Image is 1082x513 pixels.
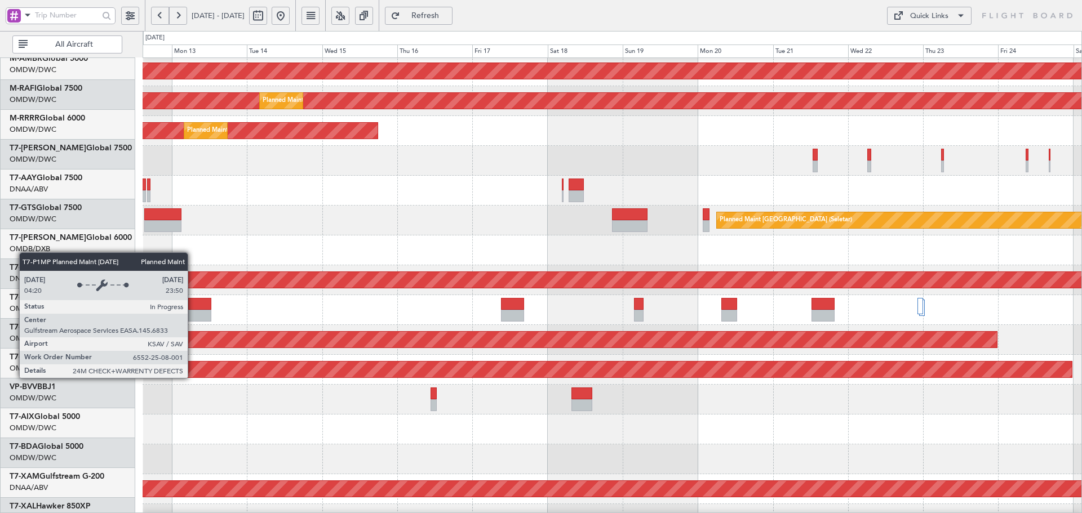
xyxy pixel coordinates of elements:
[10,204,82,212] a: T7-GTSGlobal 7500
[10,55,42,63] span: M-AMBR
[10,234,132,242] a: T7-[PERSON_NAME]Global 6000
[10,144,86,152] span: T7-[PERSON_NAME]
[10,333,56,344] a: OMDW/DWC
[10,383,37,391] span: VP-BVV
[923,44,998,58] div: Thu 23
[10,244,50,254] a: OMDB/DXB
[887,7,972,25] button: Quick Links
[623,44,698,58] div: Sun 19
[10,472,39,480] span: T7-XAM
[10,453,56,463] a: OMDW/DWC
[10,413,80,421] a: T7-AIXGlobal 5000
[10,323,75,331] a: T7-P1MPG-650ER
[10,274,48,284] a: DNAA/ABV
[10,174,82,182] a: T7-AAYGlobal 7500
[998,44,1073,58] div: Fri 24
[773,44,848,58] div: Tue 21
[10,174,37,182] span: T7-AAY
[10,84,82,92] a: M-RAFIGlobal 7500
[10,264,132,271] a: T7-[PERSON_NAME]Global 6000
[10,95,56,105] a: OMDW/DWC
[10,353,45,361] span: T7-ONEX
[548,44,623,58] div: Sat 18
[192,11,245,21] span: [DATE] - [DATE]
[10,443,83,450] a: T7-BDAGlobal 5000
[322,44,397,58] div: Wed 15
[10,293,37,301] span: T7-FHX
[698,44,773,58] div: Mon 20
[10,124,56,135] a: OMDW/DWC
[10,363,56,373] a: OMDW/DWC
[30,41,118,48] span: All Aircraft
[172,44,247,58] div: Mon 13
[12,35,122,53] button: All Aircraft
[10,502,36,510] span: T7-XAL
[10,55,88,63] a: M-AMBRGlobal 5000
[848,44,923,58] div: Wed 22
[35,7,99,24] input: Trip Number
[10,423,56,433] a: OMDW/DWC
[10,413,34,421] span: T7-AIX
[397,44,472,58] div: Thu 16
[10,114,85,122] a: M-RRRRGlobal 6000
[385,7,453,25] button: Refresh
[10,472,104,480] a: T7-XAMGulfstream G-200
[10,443,38,450] span: T7-BDA
[10,393,56,403] a: OMDW/DWC
[910,11,948,22] div: Quick Links
[10,65,56,75] a: OMDW/DWC
[247,44,322,58] div: Tue 14
[10,304,56,314] a: OMDW/DWC
[10,214,56,224] a: OMDW/DWC
[10,154,56,164] a: OMDW/DWC
[10,234,86,242] span: T7-[PERSON_NAME]
[187,122,298,139] div: Planned Maint Dubai (Al Maktoum Intl)
[10,84,37,92] span: M-RAFI
[10,502,91,510] a: T7-XALHawker 850XP
[10,323,43,331] span: T7-P1MP
[10,293,82,301] a: T7-FHXGlobal 5000
[10,483,48,493] a: DNAA/ABV
[10,114,39,122] span: M-RRRR
[10,184,48,194] a: DNAA/ABV
[10,144,132,152] a: T7-[PERSON_NAME]Global 7500
[10,383,56,391] a: VP-BVVBBJ1
[10,204,36,212] span: T7-GTS
[720,212,852,229] div: Planned Maint [GEOGRAPHIC_DATA] (Seletar)
[112,301,223,318] div: Planned Maint Dubai (Al Maktoum Intl)
[402,12,449,20] span: Refresh
[472,44,547,58] div: Fri 17
[145,33,165,43] div: [DATE]
[263,92,374,109] div: Planned Maint Dubai (Al Maktoum Intl)
[10,264,86,271] span: T7-[PERSON_NAME]
[10,353,82,361] a: T7-ONEXFalcon 8X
